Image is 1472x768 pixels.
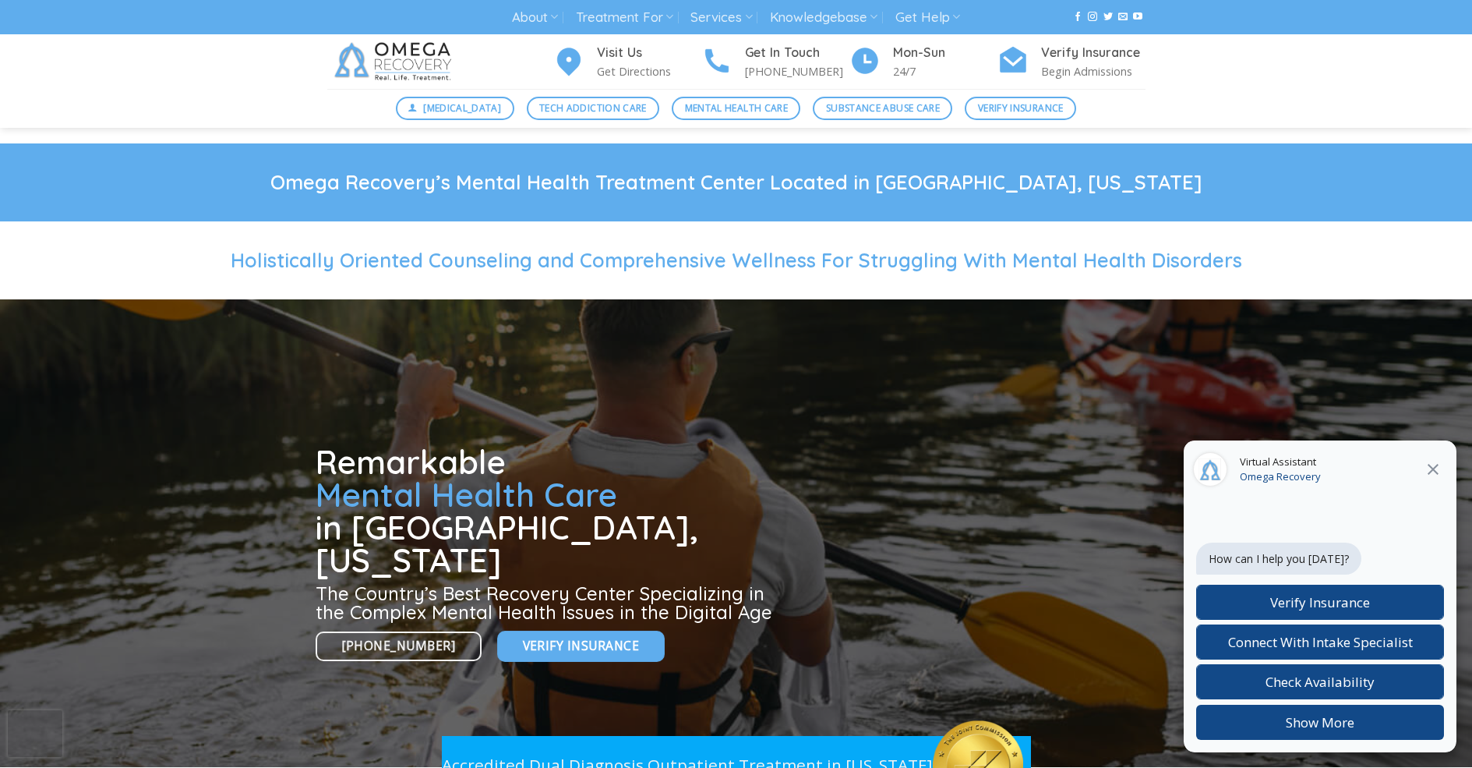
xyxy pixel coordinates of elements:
[316,446,778,577] h1: Remarkable in [GEOGRAPHIC_DATA], [US_STATE]
[527,97,660,120] a: Tech Addiction Care
[576,3,673,32] a: Treatment For
[813,97,952,120] a: Substance Abuse Care
[512,3,558,32] a: About
[231,248,1242,272] span: Holistically Oriented Counseling and Comprehensive Wellness For Struggling With Mental Health Dis...
[316,474,617,515] span: Mental Health Care
[523,636,639,656] span: Verify Insurance
[1073,12,1082,23] a: Follow on Facebook
[745,43,849,63] h4: Get In Touch
[685,101,788,115] span: Mental Health Care
[1133,12,1142,23] a: Follow on YouTube
[997,43,1145,81] a: Verify Insurance Begin Admissions
[497,631,665,661] a: Verify Insurance
[895,3,960,32] a: Get Help
[1041,62,1145,80] p: Begin Admissions
[770,3,877,32] a: Knowledgebase
[1088,12,1097,23] a: Follow on Instagram
[1041,43,1145,63] h4: Verify Insurance
[8,710,62,757] iframe: reCAPTCHA
[978,101,1064,115] span: Verify Insurance
[690,3,752,32] a: Services
[553,43,701,81] a: Visit Us Get Directions
[893,43,997,63] h4: Mon-Sun
[1118,12,1128,23] a: Send us an email
[672,97,800,120] a: Mental Health Care
[1103,12,1113,23] a: Follow on Twitter
[396,97,514,120] a: [MEDICAL_DATA]
[539,101,647,115] span: Tech Addiction Care
[316,584,778,621] h3: The Country’s Best Recovery Center Specializing in the Complex Mental Health Issues in the Digita...
[701,43,849,81] a: Get In Touch [PHONE_NUMBER]
[745,62,849,80] p: [PHONE_NUMBER]
[342,636,456,656] span: [PHONE_NUMBER]
[826,101,940,115] span: Substance Abuse Care
[893,62,997,80] p: 24/7
[423,101,501,115] span: [MEDICAL_DATA]
[327,34,464,89] img: Omega Recovery
[597,43,701,63] h4: Visit Us
[965,97,1076,120] a: Verify Insurance
[316,632,482,662] a: [PHONE_NUMBER]
[597,62,701,80] p: Get Directions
